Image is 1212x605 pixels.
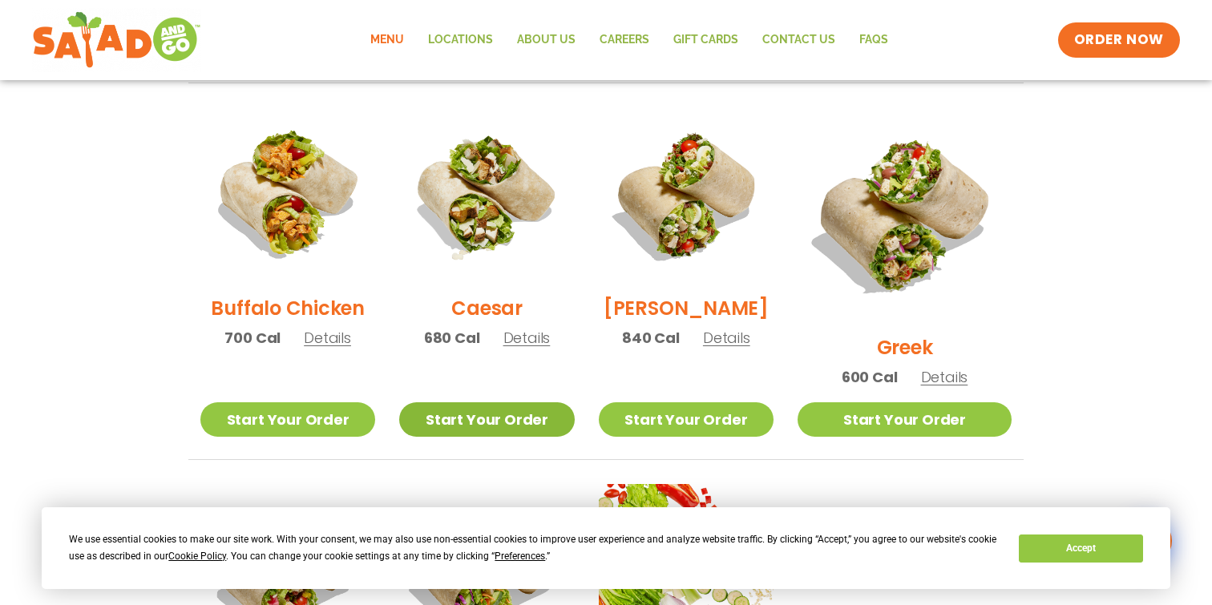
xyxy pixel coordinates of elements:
[1074,30,1164,50] span: ORDER NOW
[588,22,661,58] a: Careers
[604,294,769,322] h2: [PERSON_NAME]
[661,22,750,58] a: GIFT CARDS
[304,328,351,348] span: Details
[424,327,480,349] span: 680 Cal
[703,328,750,348] span: Details
[798,402,1012,437] a: Start Your Order
[451,294,523,322] h2: Caesar
[416,22,505,58] a: Locations
[847,22,900,58] a: FAQs
[1058,22,1180,58] a: ORDER NOW
[505,22,588,58] a: About Us
[399,402,574,437] a: Start Your Order
[224,327,281,349] span: 700 Cal
[200,107,375,282] img: Product photo for Buffalo Chicken Wrap
[599,107,774,282] img: Product photo for Cobb Wrap
[750,22,847,58] a: Contact Us
[622,327,680,349] span: 840 Cal
[358,22,900,58] nav: Menu
[921,367,968,387] span: Details
[503,328,551,348] span: Details
[211,294,364,322] h2: Buffalo Chicken
[42,507,1170,589] div: Cookie Consent Prompt
[69,531,1000,565] div: We use essential cookies to make our site work. With your consent, we may also use non-essential ...
[399,107,574,282] img: Product photo for Caesar Wrap
[798,107,1012,321] img: Product photo for Greek Wrap
[1019,534,1142,563] button: Accept
[32,8,201,72] img: new-SAG-logo-768×292
[200,402,375,437] a: Start Your Order
[877,333,933,361] h2: Greek
[168,551,226,562] span: Cookie Policy
[358,22,416,58] a: Menu
[842,366,898,388] span: 600 Cal
[599,402,774,437] a: Start Your Order
[495,551,545,562] span: Preferences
